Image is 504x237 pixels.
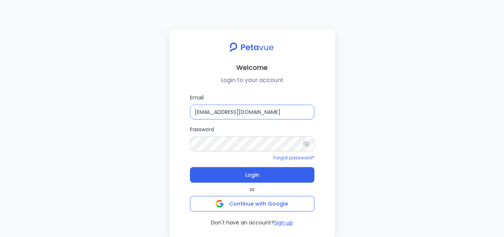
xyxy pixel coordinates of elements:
button: Sign up [274,219,293,226]
h2: Welcome [175,62,329,73]
p: Login to your account [175,76,329,85]
input: Password [190,136,314,151]
img: petavue logo [225,38,279,56]
span: Login [245,170,259,180]
input: Email [190,105,314,119]
span: Continue with Google [229,200,288,207]
span: or [250,186,255,193]
label: Password [190,125,314,151]
span: Don't have an account? [211,219,274,226]
a: Forgot password? [273,155,314,161]
label: Email [190,94,314,119]
button: Login [190,167,314,183]
button: Continue with Google [190,196,314,211]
